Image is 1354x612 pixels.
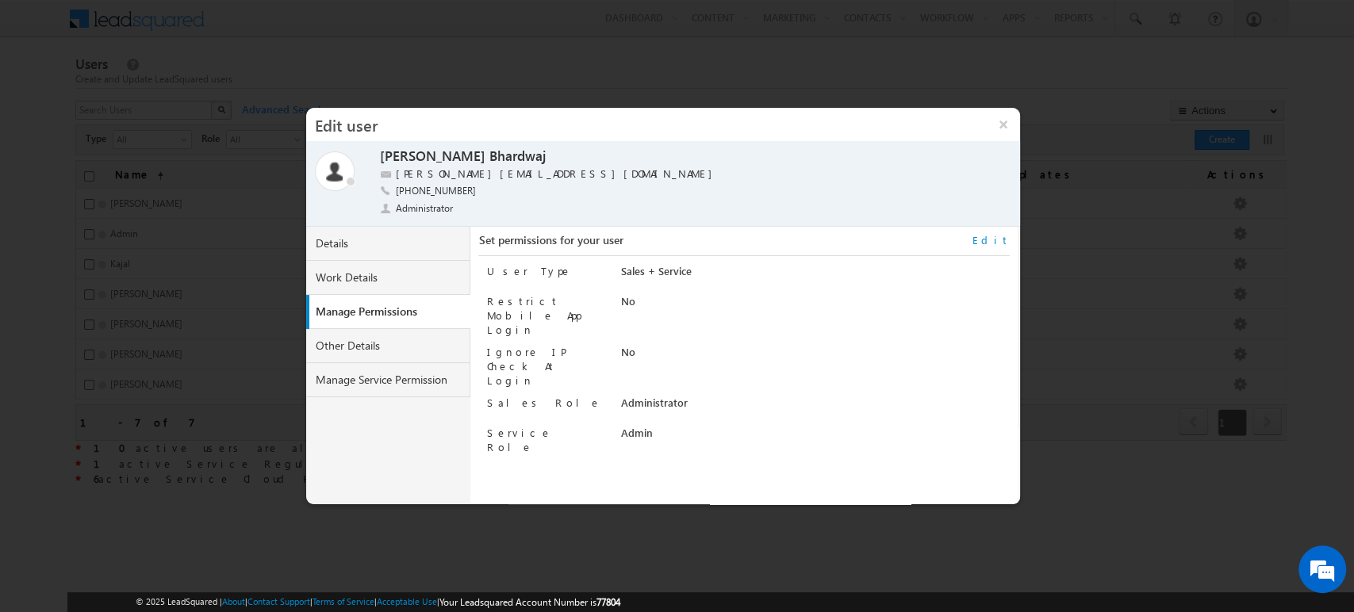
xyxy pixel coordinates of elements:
[306,329,471,363] a: Other Details
[396,184,476,200] span: [PHONE_NUMBER]
[596,596,620,608] span: 77804
[486,294,580,336] label: Restrict Mobile App Login
[27,83,67,104] img: d_60004797649_company_0_60004797649
[620,426,1009,448] div: Admin
[247,596,310,606] a: Contact Support
[313,596,374,606] a: Terms of Service
[620,396,1009,418] div: Administrator
[136,595,620,610] span: © 2025 LeadSquared | | | | |
[380,147,485,166] label: [PERSON_NAME]
[216,488,288,510] em: Start Chat
[987,108,1020,141] button: ×
[486,264,571,277] label: User Type
[222,596,245,606] a: About
[620,264,1009,286] div: Sales + Service
[21,147,290,475] textarea: Type your message and hit 'Enter'
[486,426,551,453] label: Service Role
[306,363,471,397] a: Manage Service Permission
[620,345,1009,367] div: No
[260,8,298,46] div: Minimize live chat window
[82,83,267,104] div: Chat with us now
[309,295,474,329] a: Manage Permissions
[972,233,1010,247] a: Edit
[306,261,471,295] a: Work Details
[486,396,600,409] label: Sales Role
[396,201,455,216] span: Administrator
[486,345,564,387] label: Ignore IP Check At Login
[439,596,620,608] span: Your Leadsquared Account Number is
[396,166,720,182] label: [PERSON_NAME][EMAIL_ADDRESS][DOMAIN_NAME]
[478,233,1009,256] div: Set permissions for your user
[306,227,471,261] a: Details
[620,294,1009,316] div: No
[489,147,546,166] label: Bhardwaj
[377,596,437,606] a: Acceptable Use
[306,108,987,141] h3: Edit user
